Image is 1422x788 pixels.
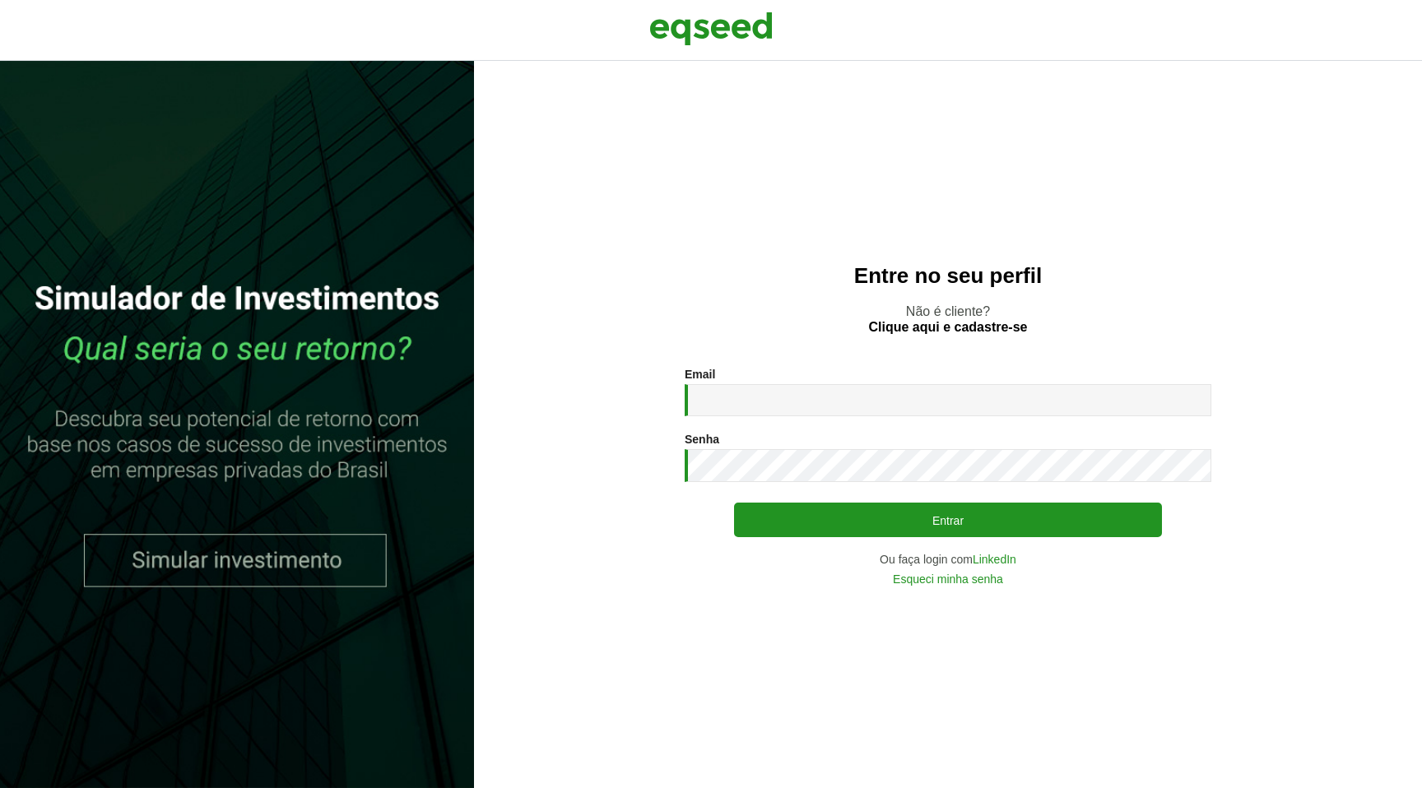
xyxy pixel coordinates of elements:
[893,573,1003,585] a: Esqueci minha senha
[649,8,773,49] img: EqSeed Logo
[685,554,1211,565] div: Ou faça login com
[973,554,1016,565] a: LinkedIn
[734,503,1162,537] button: Entrar
[685,433,719,445] label: Senha
[869,321,1028,334] a: Clique aqui e cadastre-se
[507,264,1389,288] h2: Entre no seu perfil
[685,369,715,380] label: Email
[507,304,1389,335] p: Não é cliente?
